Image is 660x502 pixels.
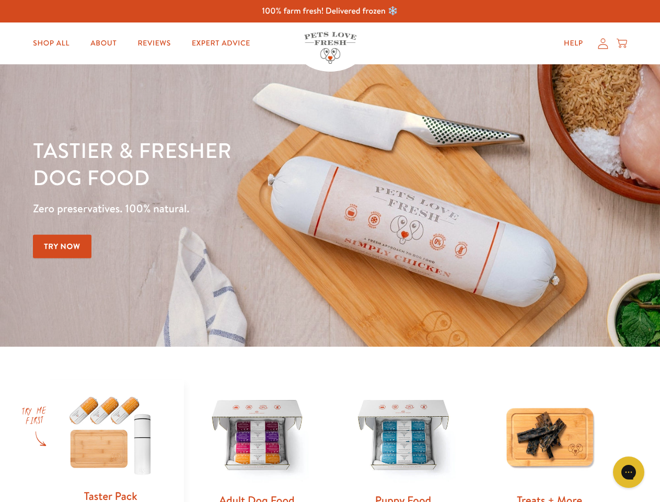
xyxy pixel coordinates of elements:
[183,33,259,54] a: Expert Advice
[33,199,429,218] p: Zero preservatives. 100% natural.
[33,136,429,191] h1: Tastier & fresher dog food
[555,33,592,54] a: Help
[304,32,356,64] img: Pets Love Fresh
[82,33,125,54] a: About
[129,33,179,54] a: Reviews
[33,235,91,258] a: Try Now
[608,453,650,492] iframe: Gorgias live chat messenger
[25,33,78,54] a: Shop All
